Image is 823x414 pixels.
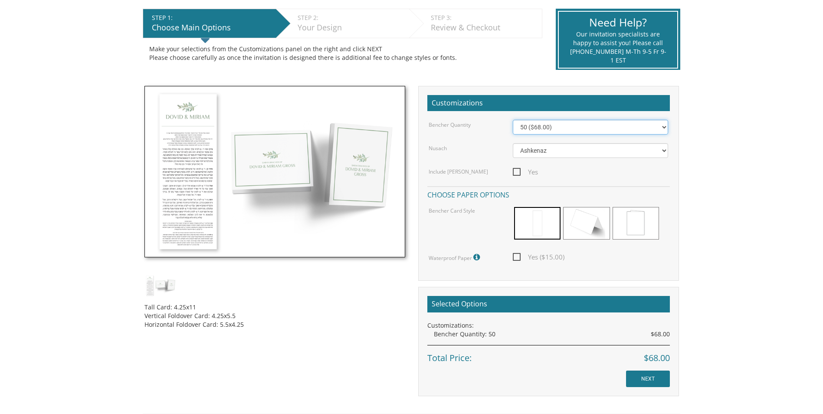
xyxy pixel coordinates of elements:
[644,352,670,365] span: $68.00
[429,252,482,263] label: Waterproof Paper
[149,45,536,62] div: Make your selections from the Customizations panel on the right and click NEXT Please choose care...
[144,296,405,329] div: Tall Card: 4.25x11 Vertical Foldover Card: 4.25x5.5 Horizontal Foldover Card: 5.5x4.25
[144,275,177,296] img: dc_style1.jpg
[570,30,666,65] div: Our invitation specialists are happy to assist you! Please call [PHONE_NUMBER] M-Th 9-5 Fr 9-1 EST
[427,296,670,312] h2: Selected Options
[570,15,666,30] div: Need Help?
[626,371,670,387] input: NEXT
[144,86,405,258] img: dc_style1.jpg
[152,22,272,33] div: Choose Main Options
[429,207,475,214] label: Bencher Card Style
[434,330,670,338] div: Bencher Quantity: 50
[427,186,670,201] h4: Choose paper options
[513,167,538,177] span: Yes
[431,13,538,22] div: STEP 3:
[429,121,471,128] label: Bencher Quantity
[298,13,405,22] div: STEP 2:
[152,13,272,22] div: STEP 1:
[431,22,538,33] div: Review & Checkout
[429,168,488,175] label: Include [PERSON_NAME]
[427,321,670,330] div: Customizations:
[298,22,405,33] div: Your Design
[513,252,564,263] span: Yes ($15.00)
[427,95,670,112] h2: Customizations
[429,145,447,152] label: Nusach
[651,330,670,338] span: $68.00
[427,345,670,365] div: Total Price:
